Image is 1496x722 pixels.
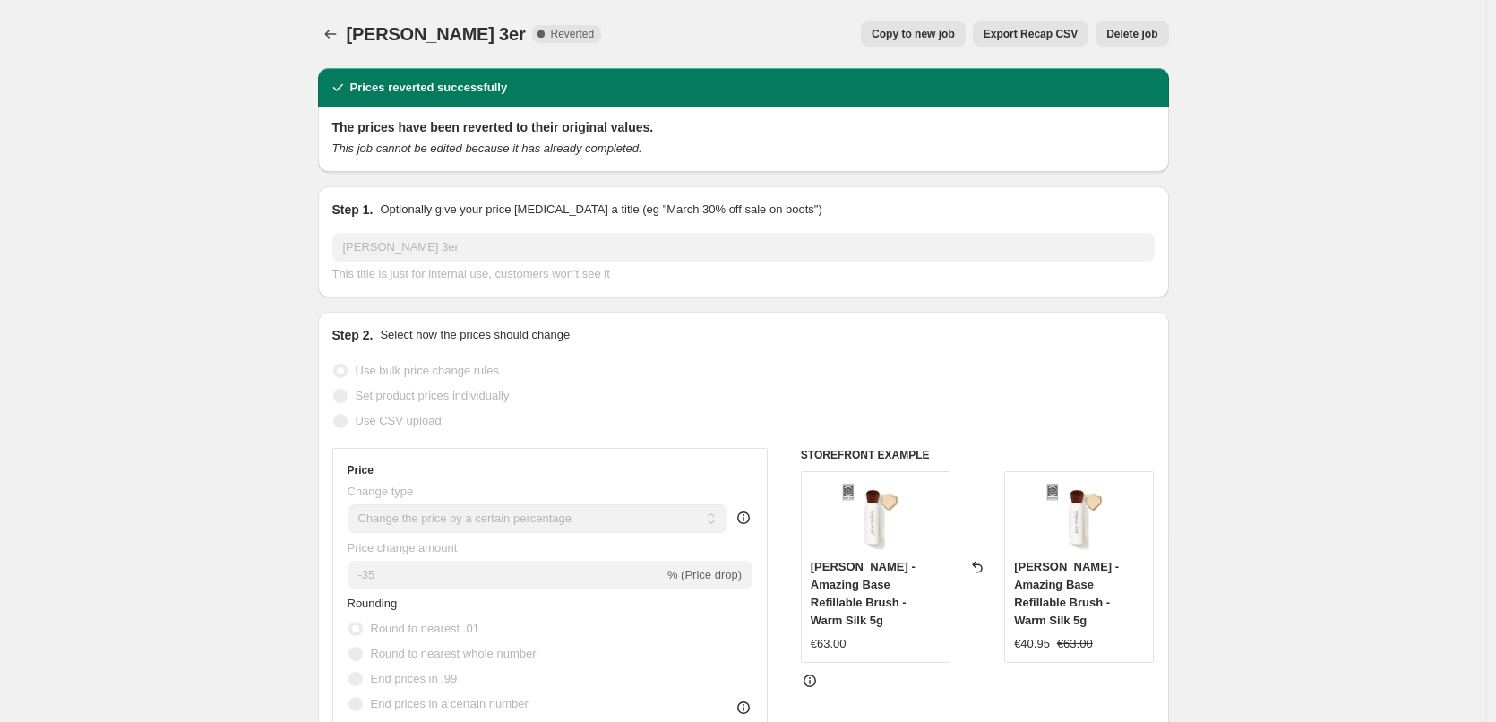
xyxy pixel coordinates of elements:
[347,24,526,44] span: [PERSON_NAME] 3er
[801,448,1155,462] h6: STOREFRONT EXAMPLE
[872,27,955,41] span: Copy to new job
[348,463,374,477] h3: Price
[350,79,508,97] h2: Prices reverted successfully
[348,485,414,498] span: Change type
[332,326,374,344] h2: Step 2.
[371,672,458,685] span: End prices in .99
[356,389,510,402] span: Set product prices individually
[356,414,442,427] span: Use CSV upload
[1044,481,1115,553] img: jane-iredale-amazing-base-refillable-brush-warm-silk-5g-481004_80x.png
[811,560,916,627] span: [PERSON_NAME] - Amazing Base Refillable Brush - Warm Silk 5g
[356,364,499,377] span: Use bulk price change rules
[348,597,398,610] span: Rounding
[973,21,1088,47] button: Export Recap CSV
[839,481,911,553] img: jane-iredale-amazing-base-refillable-brush-warm-silk-5g-481004_80x.png
[332,118,1155,136] h2: The prices have been reverted to their original values.
[348,561,664,589] input: -15
[735,509,752,527] div: help
[380,326,570,344] p: Select how the prices should change
[667,568,742,581] span: % (Price drop)
[1057,637,1093,650] span: €63.00
[332,267,610,280] span: This title is just for internal use, customers won't see it
[1014,560,1119,627] span: [PERSON_NAME] - Amazing Base Refillable Brush - Warm Silk 5g
[318,21,343,47] button: Price change jobs
[811,637,847,650] span: €63.00
[332,201,374,219] h2: Step 1.
[332,233,1155,262] input: 30% off holiday sale
[1096,21,1168,47] button: Delete job
[550,27,594,41] span: Reverted
[984,27,1078,41] span: Export Recap CSV
[332,142,642,155] i: This job cannot be edited because it has already completed.
[371,622,479,635] span: Round to nearest .01
[371,697,529,710] span: End prices in a certain number
[380,201,821,219] p: Optionally give your price [MEDICAL_DATA] a title (eg "March 30% off sale on boots")
[1106,27,1157,41] span: Delete job
[1014,637,1050,650] span: €40.95
[348,541,458,554] span: Price change amount
[371,647,537,660] span: Round to nearest whole number
[861,21,966,47] button: Copy to new job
